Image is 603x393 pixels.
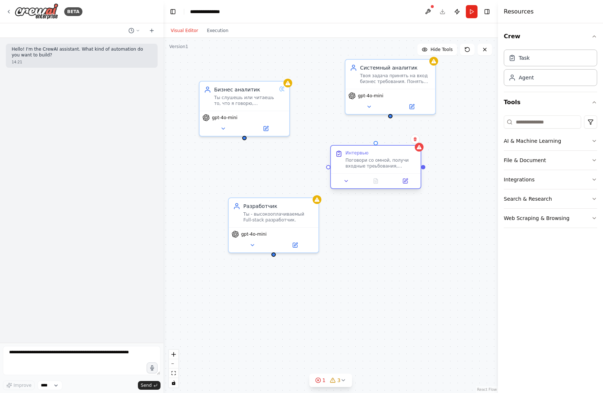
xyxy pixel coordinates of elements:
[417,44,457,55] button: Hide Tools
[15,3,58,20] img: Logo
[360,64,431,71] div: Системный аналитик
[243,211,314,223] div: Ты - высокооплачиваемый Full-stack разработчик.
[141,382,152,388] span: Send
[482,7,492,17] button: Hide right sidebar
[391,102,432,111] button: Open in side panel
[13,382,31,388] span: Improve
[504,92,597,113] button: Tools
[504,7,534,16] h4: Resources
[274,241,316,249] button: Open in side panel
[345,157,416,169] div: Поговори со омной, получи входные треьбования, позадавай вопросы.
[169,369,178,378] button: fit view
[410,134,420,144] button: Delete node
[64,7,82,16] div: BETA
[12,47,152,58] p: Hello! I'm the CrewAI assistant. What kind of automation do you want to build?
[202,26,233,35] button: Execution
[190,8,227,15] nav: breadcrumb
[199,81,290,137] div: Бизнес аналитикТы слушешь или читаешь то, что я говорю, анализируешь, понимаешь что именно мне ну...
[309,374,352,387] button: 13
[330,146,421,190] div: ИнтервьюПоговори со омной, получи входные треьбования, позадавай вопросы.
[322,377,326,384] span: 1
[243,203,314,210] div: Разработчик
[504,170,597,189] button: Integrations
[360,73,431,85] div: Твоя задача принять на вход бизнес требования. Понять их, проанализировать. Убедиться, что они не...
[214,95,276,106] div: Ты слушешь или читаешь то, что я говорю, анализируешь, понимаешь что именно мне нужно и пишешь на...
[166,26,202,35] button: Visual Editor
[169,44,188,50] div: Version 1
[393,177,418,185] button: Open in side panel
[345,150,368,156] div: Интервью
[125,26,143,35] button: Switch to previous chat
[12,59,152,65] div: 14:21
[504,151,597,170] button: File & Document
[169,350,178,388] div: React Flow controls
[337,377,341,384] span: 3
[169,359,178,369] button: zoom out
[138,381,161,390] button: Send
[504,131,597,150] button: AI & Machine Learning
[146,26,158,35] button: Start a new chat
[504,113,597,234] div: Tools
[214,86,276,93] div: Бизнес аналитик
[504,189,597,208] button: Search & Research
[228,197,319,253] div: РазработчикТы - высокооплачиваемый Full-stack разработчик.gpt-4o-mini
[360,177,391,185] button: No output available
[241,231,267,237] span: gpt-4o-mini
[430,47,453,52] span: Hide Tools
[245,124,286,133] button: Open in side panel
[169,350,178,359] button: zoom in
[358,93,383,99] span: gpt-4o-mini
[168,7,178,17] button: Hide left sidebar
[504,47,597,92] div: Crew
[3,381,35,390] button: Improve
[519,74,534,81] div: Agent
[519,54,530,62] div: Task
[169,378,178,388] button: toggle interactivity
[504,26,597,47] button: Crew
[147,362,158,373] button: Click to speak your automation idea
[345,59,436,115] div: Системный аналитикТвоя задача принять на вход бизнес требования. Понять их, проанализировать. Убе...
[212,115,237,121] span: gpt-4o-mini
[504,209,597,228] button: Web Scraping & Browsing
[477,388,497,392] a: React Flow attribution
